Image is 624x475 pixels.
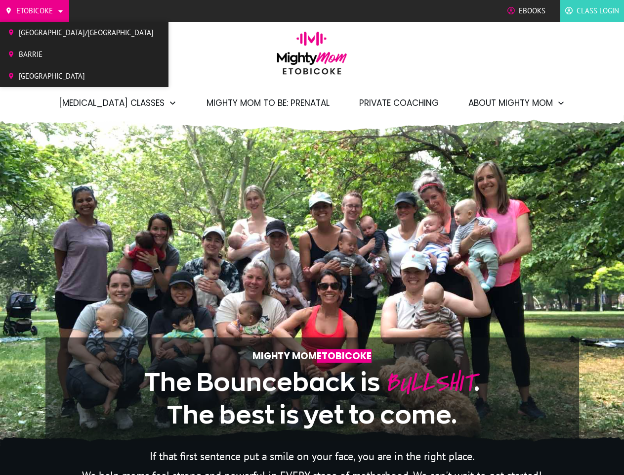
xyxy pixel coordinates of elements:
h1: . [76,365,549,431]
strong: Mighty Mom [252,349,372,363]
span: Etobicoke [317,349,372,363]
span: Barrie [19,47,154,62]
span: The best is yet to come. [167,401,457,428]
span: Etobicoke [16,3,53,18]
span: Class Login [577,3,619,18]
a: Private Coaching [359,95,439,111]
a: Etobicoke [5,3,64,18]
span: [GEOGRAPHIC_DATA]/[GEOGRAPHIC_DATA] [19,25,154,40]
a: [MEDICAL_DATA] Classes [59,95,177,111]
span: If that first sentence put a smile on your face, you are in the right place. [150,449,475,463]
a: About Mighty Mom [468,95,565,111]
span: Ebooks [519,3,545,18]
a: Mighty Mom to Be: Prenatal [207,95,330,111]
span: BULLSHIT [385,364,474,401]
span: [MEDICAL_DATA] Classes [59,95,165,111]
span: The Bounceback is [144,369,380,395]
a: Class Login [565,3,619,18]
span: About Mighty Mom [468,95,553,111]
a: Ebooks [507,3,545,18]
span: [GEOGRAPHIC_DATA] [19,69,154,84]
